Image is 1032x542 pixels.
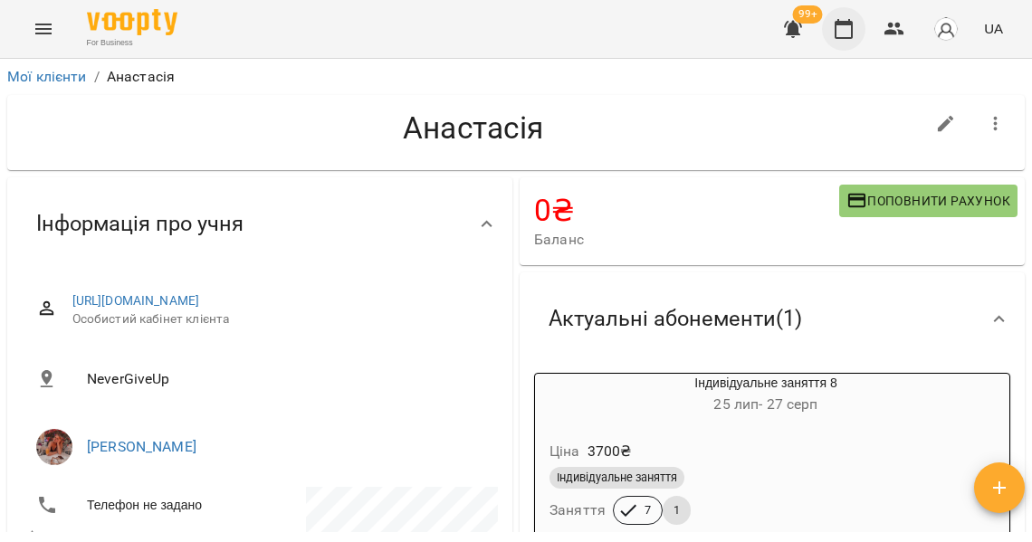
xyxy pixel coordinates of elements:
span: 1 [663,502,691,518]
span: Інформація про учня [36,210,244,238]
div: Актуальні абонементи(1) [520,272,1025,366]
a: Мої клієнти [7,68,87,85]
span: 99+ [793,5,823,24]
div: Інформація про учня [7,177,512,271]
span: 7 [634,502,662,518]
img: Анна Клочаник [36,429,72,465]
span: For Business [87,37,177,49]
p: Анастасія [107,66,175,88]
span: Особистий кабінет клієнта [72,310,483,328]
span: 25 лип - 27 серп [713,395,817,413]
img: Voopty Logo [87,9,177,35]
button: UA [977,12,1010,45]
li: Телефон не задано [22,487,256,523]
a: [URL][DOMAIN_NAME] [72,293,200,308]
span: Баланс [534,229,839,251]
h4: 0 ₴ [534,192,839,229]
p: 3700 ₴ [588,441,632,462]
h6: Ціна [549,439,580,464]
span: Поповнити рахунок [846,190,1010,212]
img: avatar_s.png [933,16,959,42]
li: / [94,66,100,88]
a: [PERSON_NAME] [87,438,196,455]
span: NeverGiveUp [87,368,483,390]
span: Актуальні абонементи ( 1 ) [549,305,802,333]
span: UA [984,19,1003,38]
h6: Заняття [549,498,606,523]
nav: breadcrumb [7,66,1025,88]
span: Індивідуальне заняття [549,470,684,486]
h4: Анастасія [22,109,924,147]
button: Поповнити рахунок [839,185,1018,217]
div: Індивідуальне заняття 8 [535,374,997,417]
button: Menu [22,7,65,51]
